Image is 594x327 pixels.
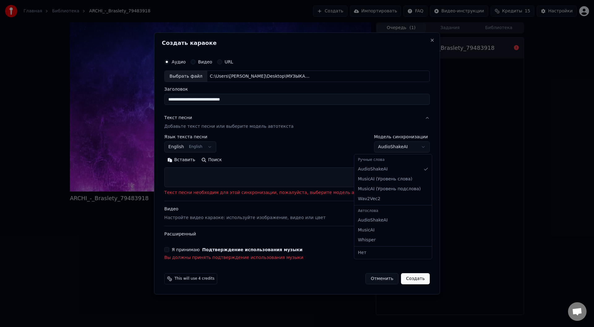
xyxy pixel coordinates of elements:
div: Автослова [355,207,431,215]
span: Нет [358,250,366,256]
span: Whisper [358,237,376,243]
span: AudioShakeAI [358,217,388,223]
span: Wav2Vec2 [358,196,380,202]
span: MusicAI ( Уровень подслова ) [358,186,421,192]
div: Ручные слова [355,156,431,164]
span: AudioShakeAI [358,166,388,172]
span: MusicAI ( Уровень слова ) [358,176,412,182]
span: MusicAI [358,227,375,233]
